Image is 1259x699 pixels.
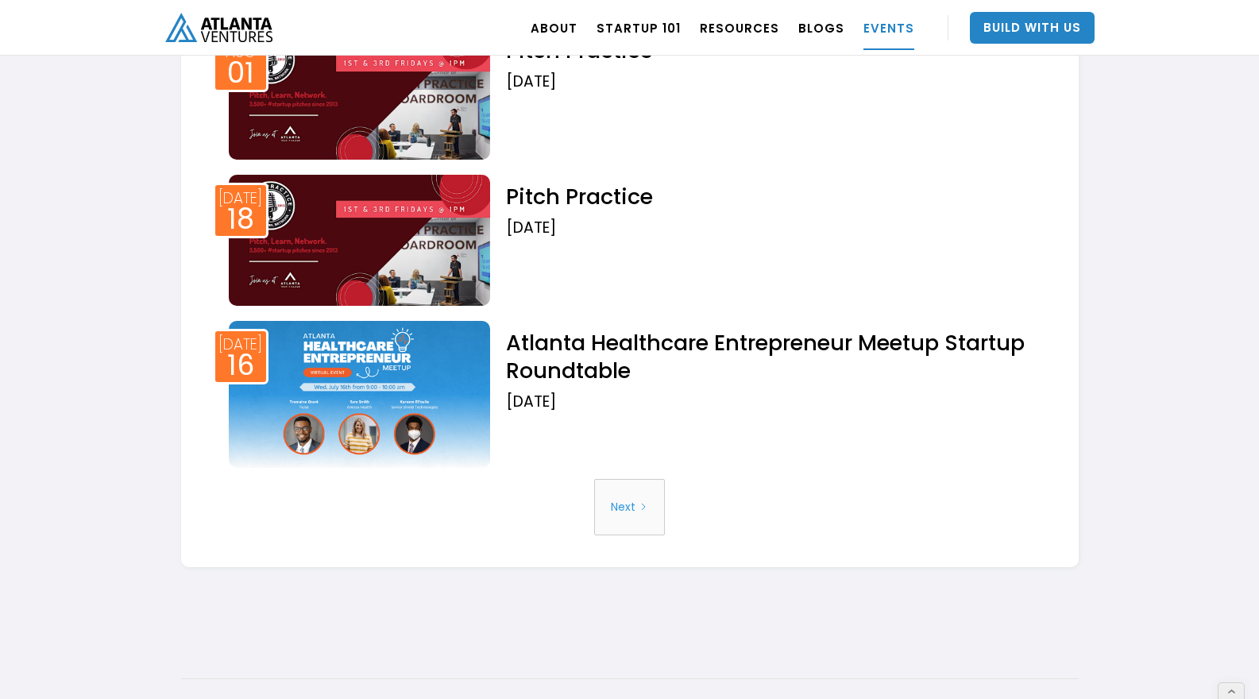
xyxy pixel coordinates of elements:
div: [DATE] [506,72,1038,91]
a: Build With Us [970,12,1095,44]
div: Aug [226,44,256,60]
a: Event thumb[DATE]16Atlanta Healthcare Entrepreneur Meetup Startup Roundtable[DATE] [221,317,1039,468]
h2: Atlanta Healthcare Entrepreneur Meetup Startup Roundtable [506,329,1038,384]
img: Event thumb [229,321,491,468]
a: Next Page [594,479,665,535]
a: RESOURCES [700,6,779,50]
div: 18 [227,207,254,231]
div: 01 [227,61,254,85]
h2: Pitch Practice [506,183,1038,210]
a: Event thumb[DATE]18Pitch Practice[DATE] [221,171,1039,306]
div: [DATE] [218,191,262,206]
a: ABOUT [531,6,577,50]
a: Startup 101 [597,6,681,50]
div: [DATE] [506,392,1038,411]
div: [DATE] [218,337,262,352]
div: 16 [227,353,254,377]
div: [DATE] [506,218,1038,238]
a: EVENTS [863,6,914,50]
div: List [221,479,1039,535]
img: Event thumb [229,175,491,306]
img: Event thumb [229,29,491,160]
h2: Pitch Practice [506,37,1038,64]
a: Event thumbAug01Pitch Practice[DATE] [221,25,1039,160]
a: BLOGS [798,6,844,50]
div: Next [611,487,635,527]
